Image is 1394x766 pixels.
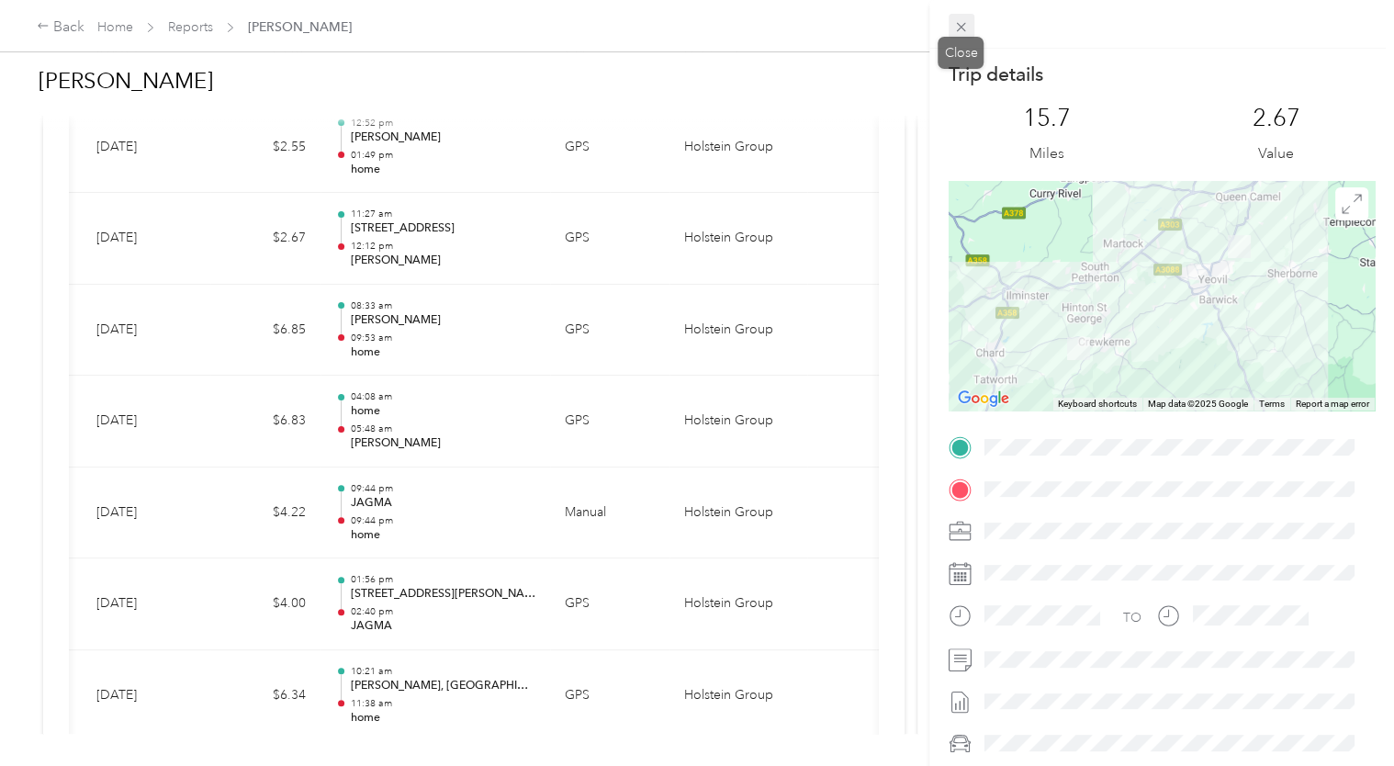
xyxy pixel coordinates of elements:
[953,387,1014,411] a: Open this area in Google Maps (opens a new window)
[1023,104,1071,133] p: 15.7
[1258,142,1294,165] p: Value
[949,62,1043,87] p: Trip details
[1291,663,1394,766] iframe: Everlance-gr Chat Button Frame
[1029,142,1064,165] p: Miles
[1259,399,1285,409] a: Terms (opens in new tab)
[1296,399,1369,409] a: Report a map error
[1148,399,1248,409] span: Map data ©2025 Google
[1253,104,1300,133] p: 2.67
[1058,398,1137,411] button: Keyboard shortcuts
[938,37,984,69] div: Close
[953,387,1014,411] img: Google
[1123,608,1141,627] div: TO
